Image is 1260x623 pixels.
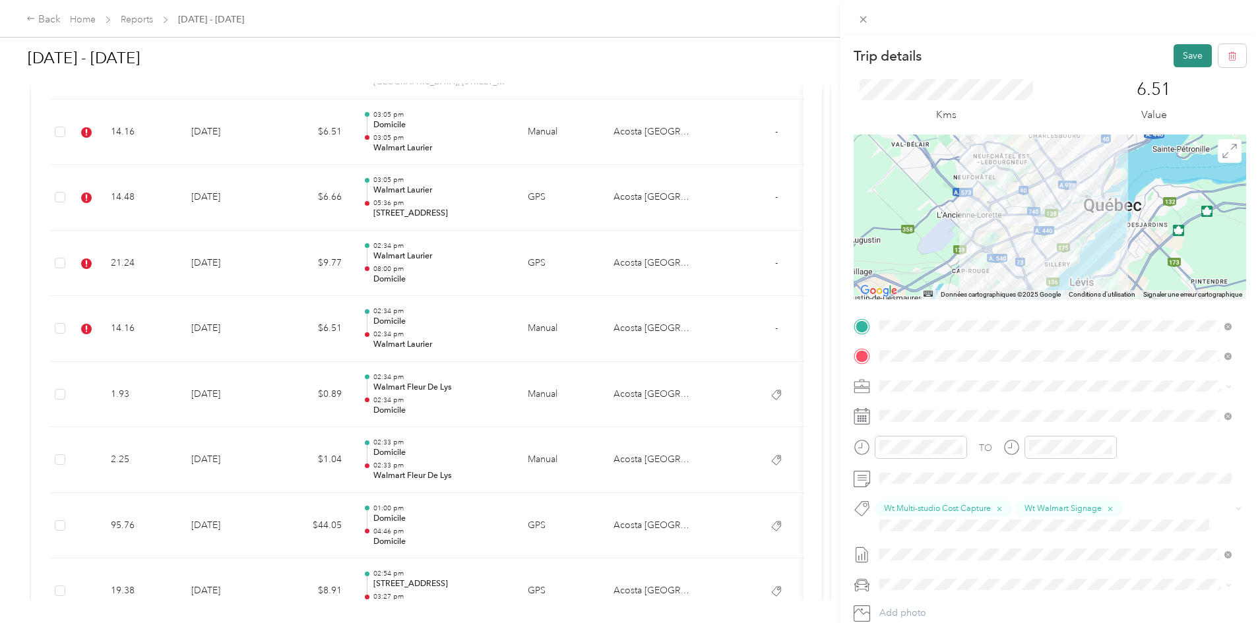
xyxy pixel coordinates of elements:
[854,47,922,65] p: Trip details
[941,291,1061,298] span: Données cartographiques ©2025 Google
[936,107,957,123] p: Kms
[857,282,900,299] a: Ouvrir cette zone dans Google Maps (s'ouvre dans une nouvelle fenêtre)
[1143,291,1242,298] a: Signaler une erreur cartographique
[1141,107,1167,123] p: Value
[1137,79,1171,100] p: 6.51
[924,291,933,297] button: Raccourcis-clavier
[1024,502,1102,514] span: Wt Walmart Signage
[1174,44,1212,67] button: Save
[979,441,992,455] div: TO
[875,604,1246,622] button: Add photo
[1069,291,1135,298] a: Conditions d'utilisation (s'ouvre dans un nouvel onglet)
[884,502,991,514] span: Wt Multi-studio Cost Capture
[857,282,900,299] img: Google
[1186,549,1260,623] iframe: Everlance-gr Chat Button Frame
[1015,500,1123,517] button: Wt Walmart Signage
[875,500,1013,517] button: Wt Multi-studio Cost Capture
